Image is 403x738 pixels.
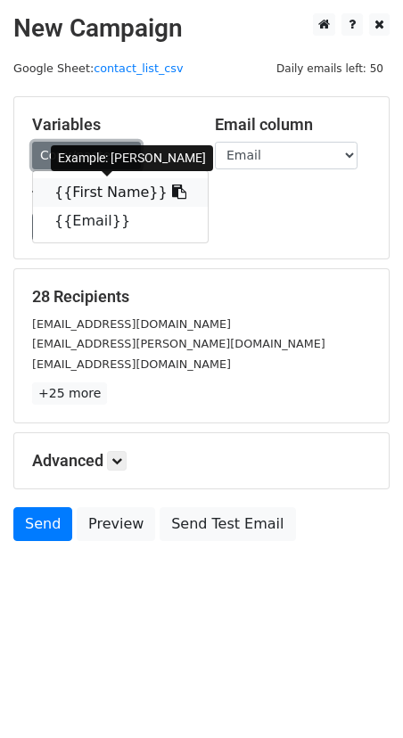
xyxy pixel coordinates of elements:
[32,115,188,135] h5: Variables
[13,61,184,75] small: Google Sheet:
[32,142,141,169] a: Copy/paste...
[33,178,208,207] a: {{First Name}}
[32,287,371,307] h5: 28 Recipients
[13,507,72,541] a: Send
[160,507,295,541] a: Send Test Email
[33,207,208,235] a: {{Email}}
[32,337,325,350] small: [EMAIL_ADDRESS][PERSON_NAME][DOMAIN_NAME]
[94,61,183,75] a: contact_list_csv
[314,652,403,738] iframe: Chat Widget
[270,61,390,75] a: Daily emails left: 50
[13,13,390,44] h2: New Campaign
[32,317,231,331] small: [EMAIL_ADDRESS][DOMAIN_NAME]
[215,115,371,135] h5: Email column
[32,382,107,405] a: +25 more
[32,451,371,471] h5: Advanced
[77,507,155,541] a: Preview
[32,357,231,371] small: [EMAIL_ADDRESS][DOMAIN_NAME]
[270,59,390,78] span: Daily emails left: 50
[51,145,213,171] div: Example: [PERSON_NAME]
